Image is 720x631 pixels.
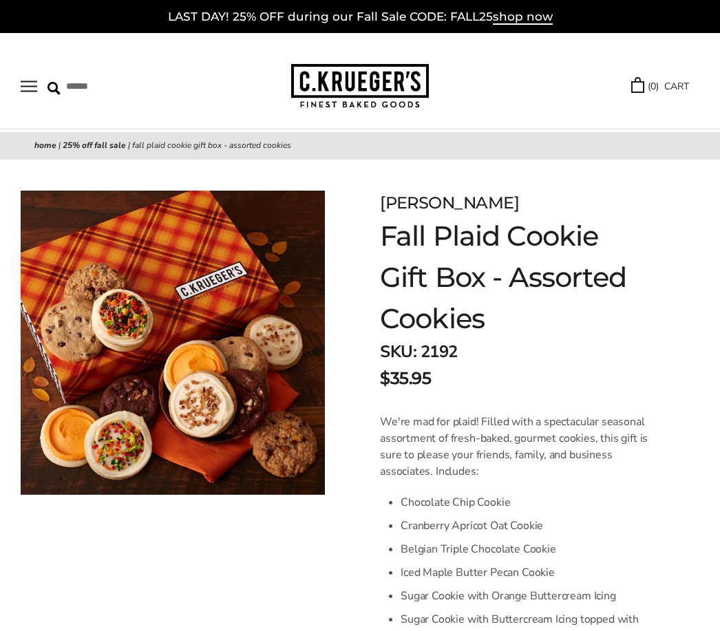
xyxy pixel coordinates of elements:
span: | [59,140,61,151]
button: Open navigation [21,81,37,92]
li: Belgian Triple Chocolate Cookie [401,537,651,561]
li: Sugar Cookie with Orange Buttercream Icing [401,584,651,608]
nav: breadcrumbs [34,139,686,153]
input: Search [47,76,182,97]
li: Cranberry Apricot Oat Cookie [401,514,651,537]
a: 25% OFF Fall Sale [63,140,126,151]
span: Fall Plaid Cookie Gift Box - Assorted Cookies [132,140,291,151]
li: Chocolate Chip Cookie [401,491,651,514]
span: 2192 [421,341,458,363]
strong: SKU: [380,341,416,363]
img: C.KRUEGER'S [291,64,429,109]
div: [PERSON_NAME] [380,191,651,215]
span: shop now [493,10,553,25]
h1: Fall Plaid Cookie Gift Box - Assorted Cookies [380,215,651,339]
img: Fall Plaid Cookie Gift Box - Assorted Cookies [21,191,325,495]
a: Home [34,140,56,151]
a: LAST DAY! 25% OFF during our Fall Sale CODE: FALL25shop now [168,10,553,25]
p: We're mad for plaid! Filled with a spectacular seasonal assortment of fresh-baked, gourmet cookie... [380,414,651,480]
span: | [128,140,130,151]
img: Search [47,82,61,95]
span: $35.95 [380,366,431,391]
li: Iced Maple Butter Pecan Cookie [401,561,651,584]
a: (0) CART [631,78,689,94]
